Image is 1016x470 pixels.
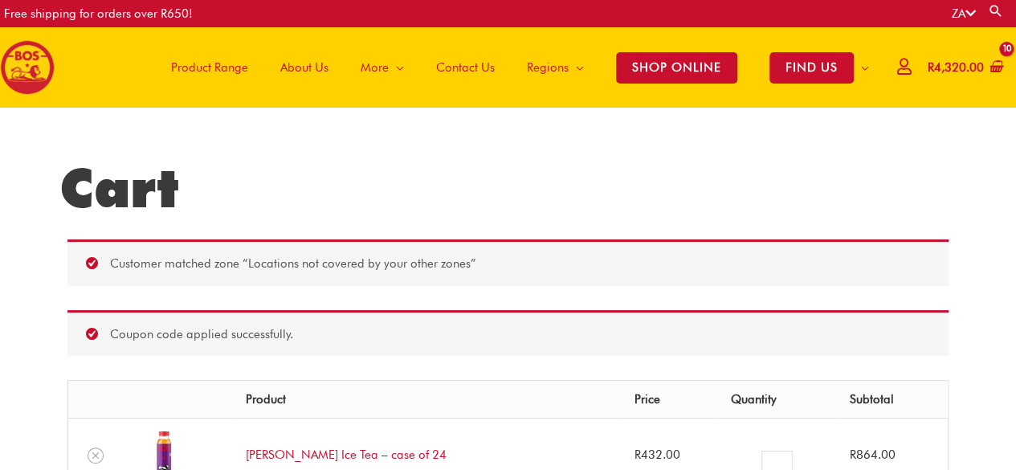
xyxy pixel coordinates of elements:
nav: Site Navigation [143,27,885,108]
bdi: 864.00 [849,448,895,462]
span: Contact Us [436,43,495,92]
span: Product Range [171,43,248,92]
th: Subtotal [837,381,948,418]
a: ZA [952,6,976,21]
span: R [849,448,855,462]
a: View Shopping Cart, 10 items [924,50,1004,86]
a: Regions [511,27,600,108]
th: Quantity [719,381,838,418]
a: About Us [264,27,345,108]
a: Contact Us [420,27,511,108]
span: FIND US [769,52,854,84]
div: Customer matched zone “Locations not covered by your other zones” [67,239,949,286]
bdi: 432.00 [634,448,680,462]
a: [PERSON_NAME] Ice Tea – case of 24 [246,448,447,462]
div: Coupon code applied successfully. [67,310,949,357]
span: R [634,448,641,462]
a: Product Range [155,27,264,108]
a: Remove Berry Rooibos Ice Tea - case of 24 from cart [88,448,104,464]
span: About Us [280,43,328,92]
span: SHOP ONLINE [616,52,737,84]
h1: Cart [59,156,957,220]
th: Price [622,381,719,418]
a: More [345,27,420,108]
span: More [361,43,389,92]
a: SHOP ONLINE [600,27,753,108]
a: Search button [988,3,1004,18]
span: R [928,60,934,75]
span: Regions [527,43,569,92]
bdi: 4,320.00 [928,60,984,75]
th: Product [234,381,622,418]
